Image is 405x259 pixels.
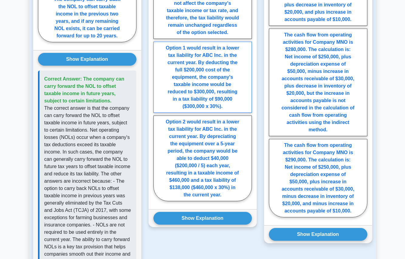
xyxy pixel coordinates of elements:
button: Show Explanation [38,53,136,66]
button: Show Explanation [269,228,367,241]
label: The cash flow from operating activities for Company MNO is $290,000. The calculation is: Net inco... [269,139,367,217]
label: The cash flow from operating activities for Company MNO is $280,000. The calculation is: Net inco... [269,29,367,136]
label: Option 1 would result in a lower tax liability for ABC Inc. in the current year. By deducting the... [153,42,252,113]
label: Option 2 would result in a lower tax liability for ABC Inc. in the current year. By depreciating ... [153,116,252,201]
button: Show Explanation [153,212,252,225]
span: Correct Answer: The company can carry forward the NOL to offset taxable income in future years, s... [44,76,124,103]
